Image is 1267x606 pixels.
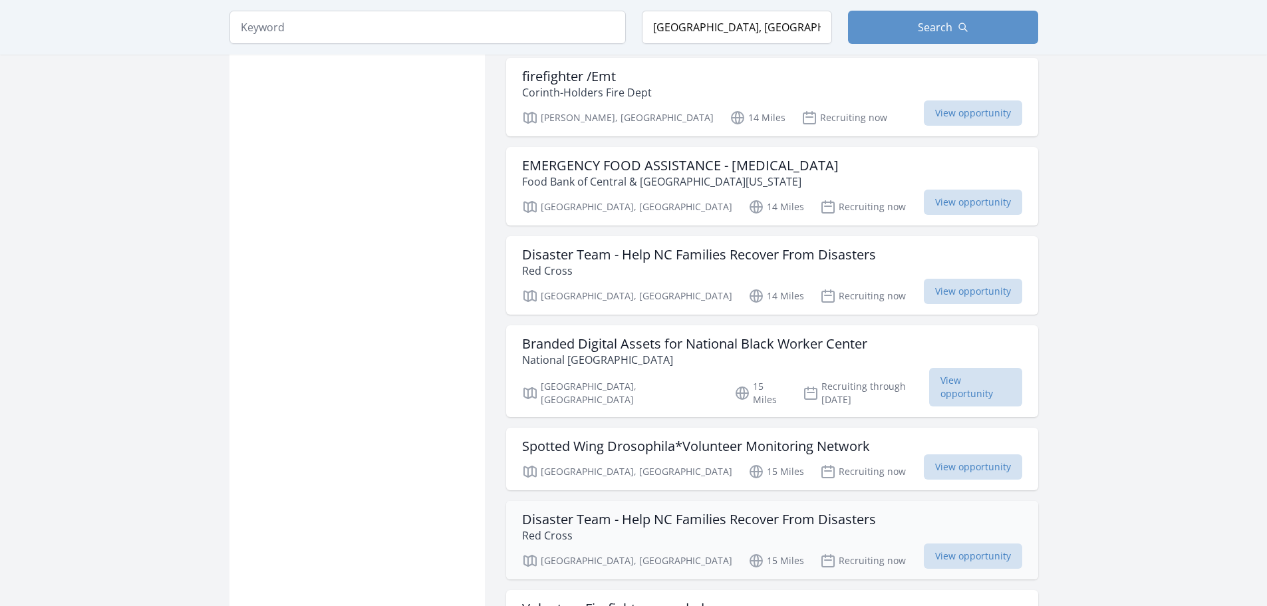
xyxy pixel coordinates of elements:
p: Recruiting now [820,464,906,480]
p: 15 Miles [734,380,787,406]
button: Search [848,11,1038,44]
a: Disaster Team - Help NC Families Recover From Disasters Red Cross [GEOGRAPHIC_DATA], [GEOGRAPHIC_... [506,501,1038,579]
p: [PERSON_NAME], [GEOGRAPHIC_DATA] [522,110,714,126]
h3: firefighter /Emt [522,69,652,84]
p: Food Bank of Central & [GEOGRAPHIC_DATA][US_STATE] [522,174,839,190]
a: Disaster Team - Help NC Families Recover From Disasters Red Cross [GEOGRAPHIC_DATA], [GEOGRAPHIC_... [506,236,1038,315]
span: View opportunity [924,454,1022,480]
span: View opportunity [929,368,1022,406]
p: Recruiting through [DATE] [803,380,930,406]
span: Search [918,19,952,35]
p: 15 Miles [748,553,804,569]
h3: Disaster Team - Help NC Families Recover From Disasters [522,247,876,263]
span: View opportunity [924,543,1022,569]
p: Recruiting now [820,288,906,304]
p: 15 Miles [748,464,804,480]
p: Red Cross [522,528,876,543]
p: [GEOGRAPHIC_DATA], [GEOGRAPHIC_DATA] [522,553,732,569]
span: View opportunity [924,279,1022,304]
input: Keyword [229,11,626,44]
h3: Branded Digital Assets for National Black Worker Center [522,336,867,352]
h3: EMERGENCY FOOD ASSISTANCE - [MEDICAL_DATA] [522,158,839,174]
p: 14 Miles [730,110,785,126]
p: Recruiting now [820,553,906,569]
p: [GEOGRAPHIC_DATA], [GEOGRAPHIC_DATA] [522,464,732,480]
h3: Disaster Team - Help NC Families Recover From Disasters [522,512,876,528]
p: Recruiting now [820,199,906,215]
span: View opportunity [924,190,1022,215]
a: EMERGENCY FOOD ASSISTANCE - [MEDICAL_DATA] Food Bank of Central & [GEOGRAPHIC_DATA][US_STATE] [GE... [506,147,1038,226]
span: View opportunity [924,100,1022,126]
p: [GEOGRAPHIC_DATA], [GEOGRAPHIC_DATA] [522,380,719,406]
input: Location [642,11,832,44]
h3: Spotted Wing Drosophila*Volunteer Monitoring Network [522,438,870,454]
a: Spotted Wing Drosophila*Volunteer Monitoring Network [GEOGRAPHIC_DATA], [GEOGRAPHIC_DATA] 15 Mile... [506,428,1038,490]
p: National [GEOGRAPHIC_DATA] [522,352,867,368]
p: [GEOGRAPHIC_DATA], [GEOGRAPHIC_DATA] [522,288,732,304]
p: 14 Miles [748,199,804,215]
a: firefighter /Emt Corinth-Holders Fire Dept [PERSON_NAME], [GEOGRAPHIC_DATA] 14 Miles Recruiting n... [506,58,1038,136]
p: [GEOGRAPHIC_DATA], [GEOGRAPHIC_DATA] [522,199,732,215]
p: 14 Miles [748,288,804,304]
a: Branded Digital Assets for National Black Worker Center National [GEOGRAPHIC_DATA] [GEOGRAPHIC_DA... [506,325,1038,417]
p: Corinth-Holders Fire Dept [522,84,652,100]
p: Recruiting now [801,110,887,126]
p: Red Cross [522,263,876,279]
